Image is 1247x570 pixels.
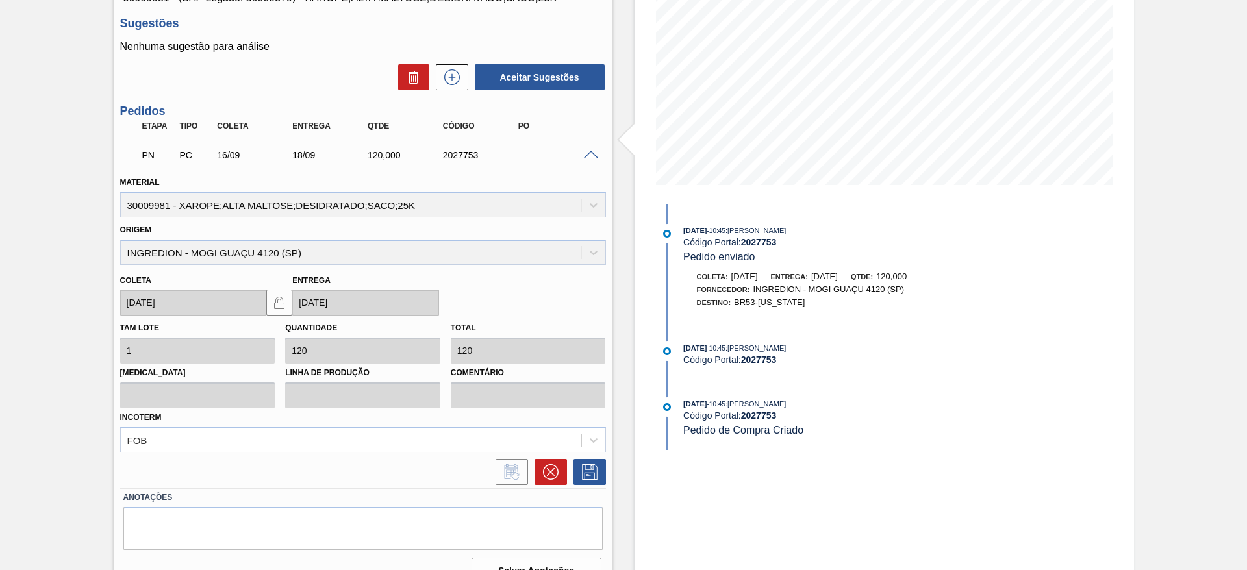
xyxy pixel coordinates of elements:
div: Salvar Pedido [567,459,606,485]
span: [DATE] [683,227,707,234]
div: Coleta [214,121,298,130]
p: PN [142,150,175,160]
input: dd/mm/yyyy [292,290,439,316]
div: Código [440,121,524,130]
span: : [PERSON_NAME] [725,344,787,352]
span: BR53-[US_STATE] [734,297,805,307]
img: atual [663,403,671,411]
div: Cancelar pedido [528,459,567,485]
div: Pedido em Negociação [139,141,178,169]
div: PO [515,121,599,130]
span: Fornecedor: [697,286,750,293]
div: 120,000 [364,150,449,160]
div: 18/09/2025 [289,150,373,160]
span: Pedido enviado [683,251,755,262]
div: FOB [127,434,147,445]
div: Aceitar Sugestões [468,63,606,92]
div: Nova sugestão [429,64,468,90]
span: Pedido de Compra Criado [683,425,803,436]
div: Entrega [289,121,373,130]
strong: 2027753 [741,237,777,247]
img: atual [663,347,671,355]
span: Qtde: [851,273,873,280]
h3: Sugestões [120,17,606,31]
div: Qtde [364,121,449,130]
label: Origem [120,225,152,234]
img: atual [663,230,671,238]
div: Etapa [139,121,178,130]
button: Aceitar Sugestões [475,64,605,90]
label: Coleta [120,276,151,285]
strong: 2027753 [741,410,777,421]
span: [DATE] [683,400,707,408]
label: Linha de Produção [285,364,440,382]
label: [MEDICAL_DATA] [120,364,275,382]
div: Código Portal: [683,354,992,365]
span: - 10:45 [707,401,725,408]
label: Entrega [292,276,331,285]
label: Comentário [451,364,606,382]
div: Tipo [176,121,215,130]
span: [DATE] [731,271,758,281]
div: 2027753 [440,150,524,160]
span: INGREDION - MOGI GUAÇU 4120 (SP) [753,284,904,294]
span: [DATE] [683,344,707,352]
span: Destino: [697,299,731,306]
label: Quantidade [285,323,337,332]
label: Material [120,178,160,187]
h3: Pedidos [120,105,606,118]
div: Informar alteração no pedido [489,459,528,485]
label: Incoterm [120,413,162,422]
img: locked [271,295,287,310]
div: Excluir Sugestões [392,64,429,90]
span: - 10:45 [707,345,725,352]
span: [DATE] [811,271,838,281]
div: Código Portal: [683,410,992,421]
div: Código Portal: [683,237,992,247]
label: Total [451,323,476,332]
strong: 2027753 [741,354,777,365]
div: Pedido de Compra [176,150,215,160]
span: : [PERSON_NAME] [725,227,787,234]
span: - 10:45 [707,227,725,234]
p: Nenhuma sugestão para análise [120,41,606,53]
input: dd/mm/yyyy [120,290,267,316]
span: Coleta: [697,273,728,280]
div: 16/09/2025 [214,150,298,160]
span: 120,000 [876,271,907,281]
span: Entrega: [771,273,808,280]
label: Tam lote [120,323,159,332]
span: : [PERSON_NAME] [725,400,787,408]
label: Anotações [123,488,603,507]
button: locked [266,290,292,316]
